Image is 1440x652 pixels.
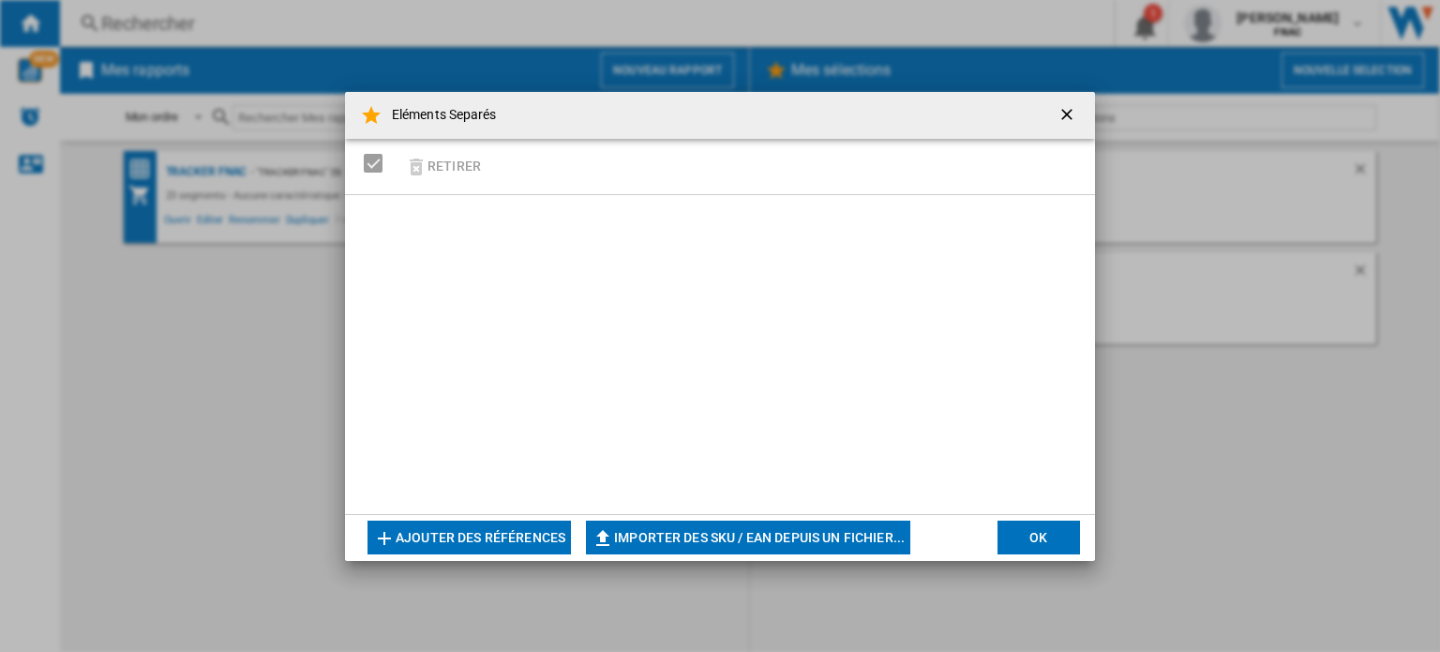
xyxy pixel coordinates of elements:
h4: Eléments Separés [382,106,497,125]
button: getI18NText('BUTTONS.CLOSE_DIALOG') [1050,97,1087,134]
button: Retirer [399,144,487,189]
button: Ajouter des références [367,521,571,554]
md-checkbox: SELECTIONS.EDITION_POPUP.SELECT_DESELECT [364,148,392,179]
button: Importer des SKU / EAN depuis un fichier... [586,521,910,554]
button: OK [997,521,1080,554]
ng-md-icon: getI18NText('BUTTONS.CLOSE_DIALOG') [1057,105,1080,128]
